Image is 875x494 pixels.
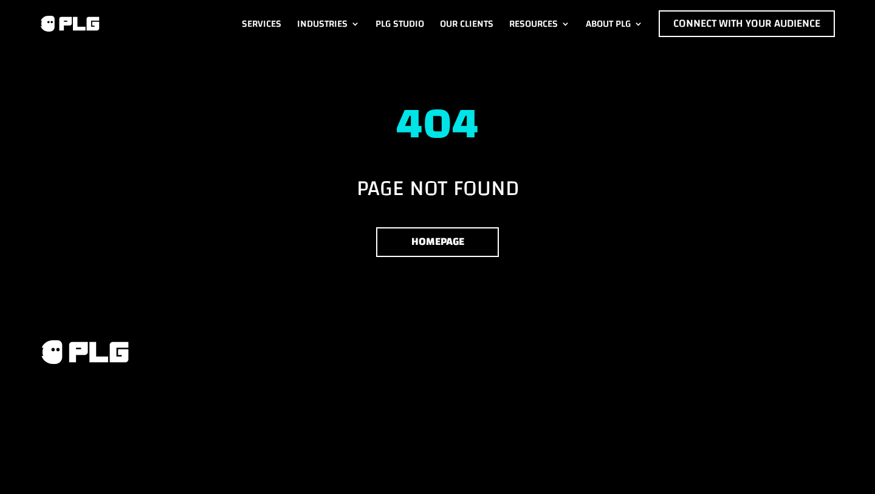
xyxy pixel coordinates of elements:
a: Homepage [376,227,499,257]
a: Our Clients [440,10,493,37]
h1: 404 [39,100,836,155]
h3: PAGE NOT FOUND [39,177,836,205]
img: PLG logo [39,338,130,366]
a: Services [242,10,281,37]
a: PLG Studio [376,10,424,37]
a: Resources [509,10,570,37]
a: Connect with Your Audience [659,10,835,37]
a: PLG [39,338,130,366]
a: About PLG [586,10,643,37]
a: Industries [297,10,360,37]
